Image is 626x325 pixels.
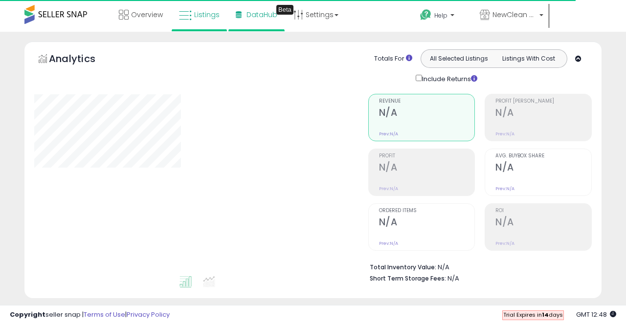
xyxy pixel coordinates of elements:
[495,186,514,192] small: Prev: N/A
[495,153,591,159] span: Avg. Buybox Share
[131,10,163,20] span: Overview
[127,310,170,319] a: Privacy Policy
[447,274,459,283] span: N/A
[379,208,475,214] span: Ordered Items
[379,107,475,120] h2: N/A
[495,162,591,175] h2: N/A
[379,162,475,175] h2: N/A
[434,11,447,20] span: Help
[495,131,514,137] small: Prev: N/A
[495,107,591,120] h2: N/A
[194,10,220,20] span: Listings
[495,240,514,246] small: Prev: N/A
[420,9,432,21] i: Get Help
[542,311,549,319] b: 14
[495,217,591,230] h2: N/A
[370,274,446,282] b: Short Term Storage Fees:
[49,52,114,68] h5: Analytics
[493,52,564,65] button: Listings With Cost
[495,208,591,214] span: ROI
[424,52,494,65] button: All Selected Listings
[84,310,125,319] a: Terms of Use
[412,1,471,32] a: Help
[408,73,489,84] div: Include Returns
[379,131,398,137] small: Prev: N/A
[379,153,475,159] span: Profit
[576,310,616,319] span: 2025-10-10 12:48 GMT
[10,310,45,319] strong: Copyright
[379,217,475,230] h2: N/A
[503,311,563,319] span: Trial Expires in days
[246,10,277,20] span: DataHub
[370,263,436,271] b: Total Inventory Value:
[379,186,398,192] small: Prev: N/A
[492,10,537,20] span: NewClean store
[495,99,591,104] span: Profit [PERSON_NAME]
[10,310,170,320] div: seller snap | |
[370,260,585,272] li: N/A
[379,99,475,104] span: Revenue
[379,240,398,246] small: Prev: N/A
[276,5,293,15] div: Tooltip anchor
[374,54,412,64] div: Totals For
